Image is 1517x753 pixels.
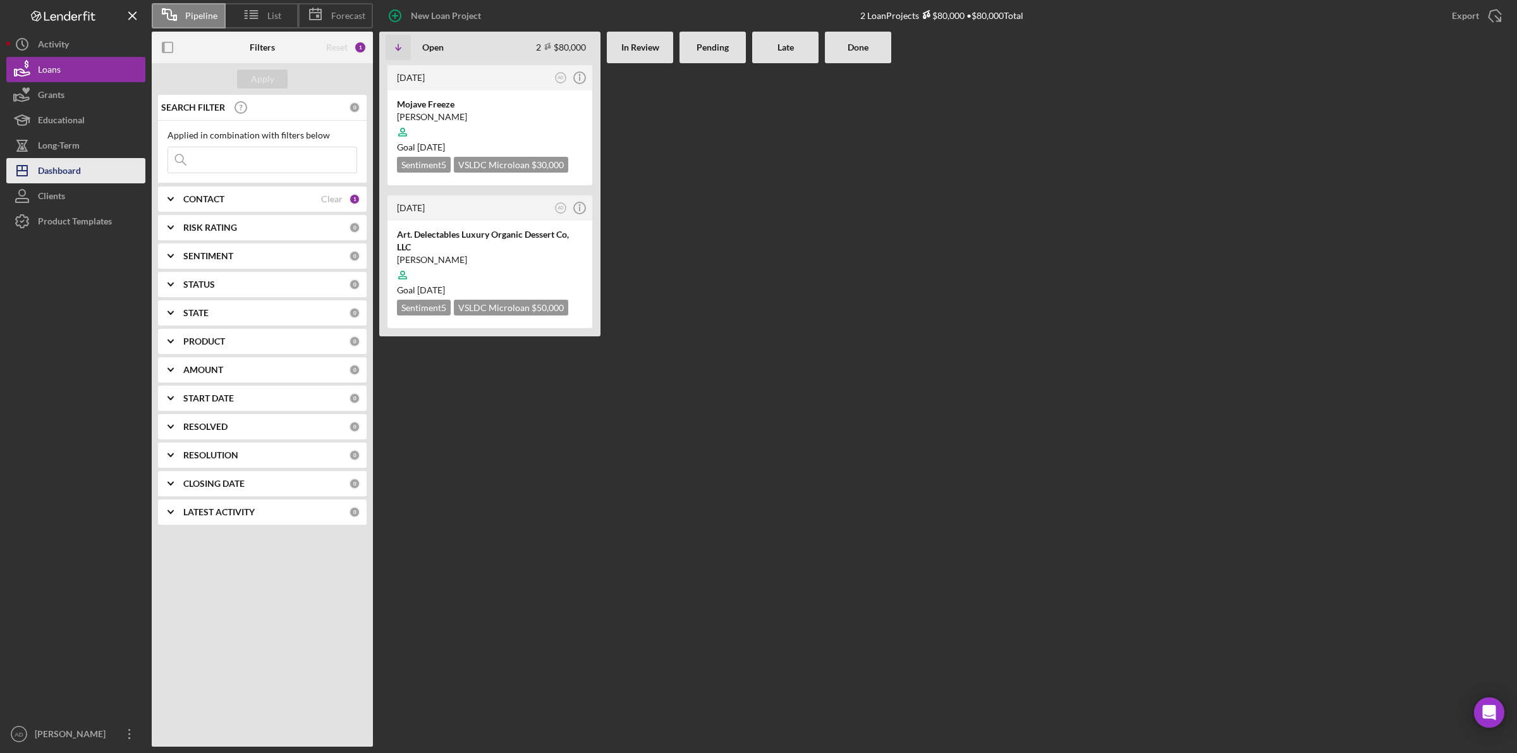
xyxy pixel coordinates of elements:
time: 09/28/2025 [417,142,445,152]
b: STATUS [183,279,215,290]
div: 0 [349,336,360,347]
text: AD [558,205,564,210]
span: Goal [397,142,445,152]
div: 2 Loan Projects • $80,000 Total [860,10,1023,21]
span: Goal [397,285,445,295]
b: Done [848,42,868,52]
b: RISK RATING [183,223,237,233]
div: [PERSON_NAME] [397,254,583,266]
div: 0 [349,102,360,113]
span: List [267,11,281,21]
div: Product Templates [38,209,112,237]
b: Late [777,42,794,52]
b: RESOLVED [183,422,228,432]
b: START DATE [183,393,234,403]
a: [DATE]ADArt. Delectables Luxury Organic Dessert Co, LLC[PERSON_NAME]Goal [DATE]Sentiment5VSLDC Mi... [386,193,594,330]
div: 0 [349,250,360,262]
div: Clients [38,183,65,212]
span: $50,000 [532,302,564,313]
span: $30,000 [532,159,564,170]
div: Grants [38,82,64,111]
button: Apply [237,70,288,89]
div: VSLDC Microloan [454,157,568,173]
div: Reset [326,42,348,52]
div: VSLDC Microloan [454,300,568,315]
b: CONTACT [183,194,224,204]
div: [PERSON_NAME] [397,111,583,123]
b: LATEST ACTIVITY [183,507,255,517]
div: New Loan Project [411,3,481,28]
b: STATE [183,308,209,318]
text: AD [15,731,23,738]
button: AD [552,200,570,217]
div: 1 [354,41,367,54]
b: Filters [250,42,275,52]
div: Clear [321,194,343,204]
button: Educational [6,107,145,133]
time: 09/12/2025 [417,285,445,295]
div: 0 [349,478,360,489]
b: RESOLUTION [183,450,238,460]
div: Sentiment 5 [397,300,451,315]
div: 2 $80,000 [536,42,586,52]
button: AD[PERSON_NAME] [6,721,145,747]
b: SEARCH FILTER [161,102,225,113]
div: Dashboard [38,158,81,187]
time: 2025-09-05 23:31 [397,72,425,83]
b: In Review [621,42,659,52]
div: Apply [251,70,274,89]
div: Applied in combination with filters below [168,130,357,140]
div: 0 [349,421,360,432]
b: Pending [697,42,729,52]
div: Sentiment 5 [397,157,451,173]
div: 0 [349,222,360,233]
button: Dashboard [6,158,145,183]
b: AMOUNT [183,365,223,375]
div: 0 [349,506,360,518]
button: Long-Term [6,133,145,158]
b: CLOSING DATE [183,479,245,489]
div: Open Intercom Messenger [1474,697,1504,728]
div: 0 [349,364,360,376]
div: 0 [349,307,360,319]
div: Educational [38,107,85,136]
div: 0 [349,450,360,461]
b: Open [422,42,444,52]
text: AD [558,75,564,80]
button: New Loan Project [379,3,494,28]
div: $80,000 [919,10,965,21]
div: Mojave Freeze [397,98,583,111]
div: Export [1452,3,1479,28]
div: [PERSON_NAME] [32,721,114,750]
div: 1 [349,193,360,205]
span: Pipeline [185,11,217,21]
div: 0 [349,393,360,404]
div: 0 [349,279,360,290]
time: 2025-07-30 19:47 [397,202,425,213]
button: Loans [6,57,145,82]
button: Export [1439,3,1511,28]
button: Clients [6,183,145,209]
b: SENTIMENT [183,251,233,261]
button: Activity [6,32,145,57]
span: Forecast [331,11,365,21]
b: PRODUCT [183,336,225,346]
button: Grants [6,82,145,107]
div: Loans [38,57,61,85]
div: Art. Delectables Luxury Organic Dessert Co, LLC [397,228,583,254]
a: [DATE]ADMojave Freeze[PERSON_NAME]Goal [DATE]Sentiment5VSLDC Microloan $30,000 [386,63,594,187]
div: Long-Term [38,133,80,161]
div: Activity [38,32,69,60]
button: Product Templates [6,209,145,234]
button: AD [552,70,570,87]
